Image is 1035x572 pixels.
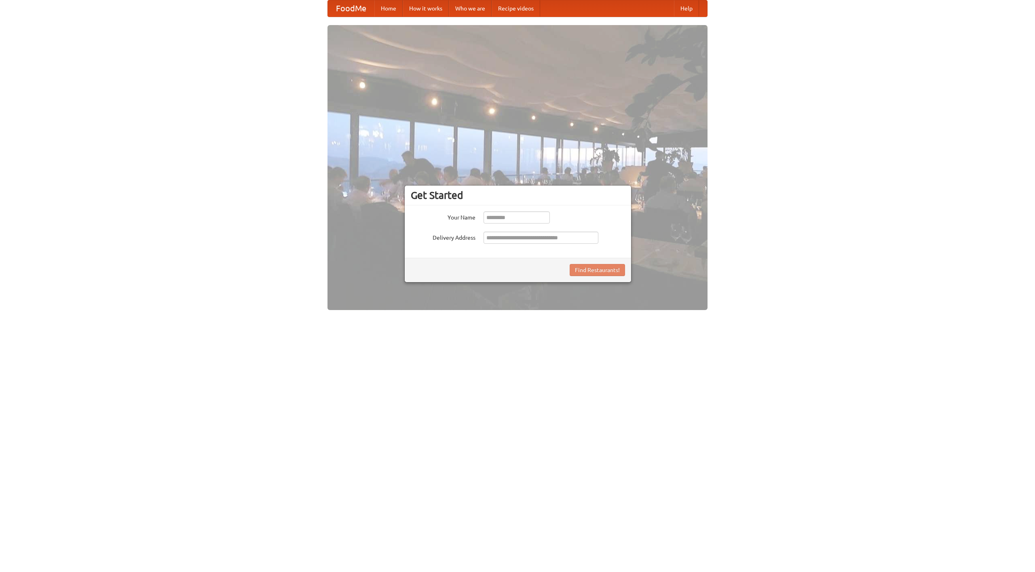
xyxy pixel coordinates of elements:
a: Who we are [449,0,492,17]
label: Delivery Address [411,232,475,242]
a: Recipe videos [492,0,540,17]
a: Home [374,0,403,17]
a: Help [674,0,699,17]
a: How it works [403,0,449,17]
label: Your Name [411,211,475,222]
h3: Get Started [411,189,625,201]
a: FoodMe [328,0,374,17]
button: Find Restaurants! [570,264,625,276]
